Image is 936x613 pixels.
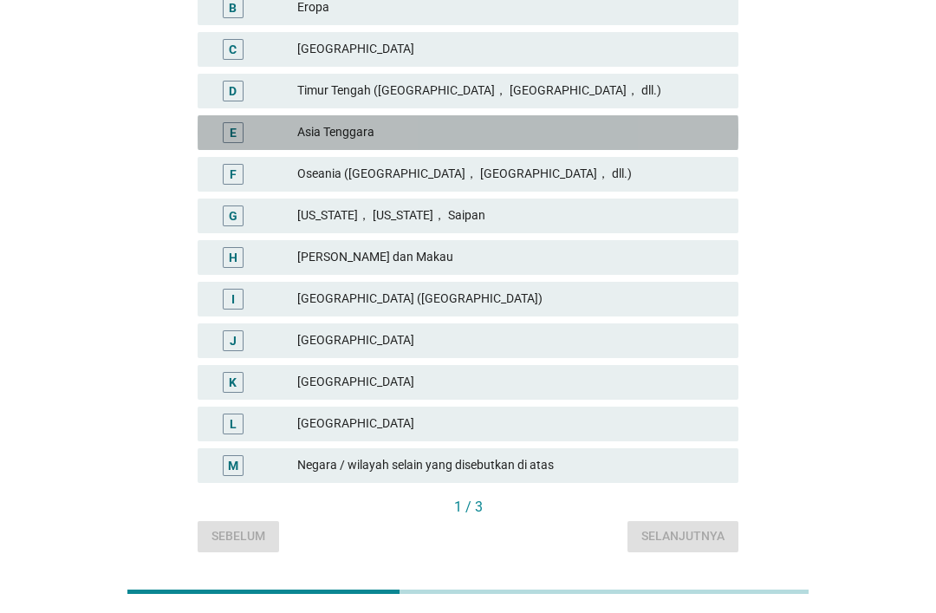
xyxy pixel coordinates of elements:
[228,456,238,474] div: M
[230,123,237,141] div: E
[198,497,738,518] div: 1 / 3
[297,414,725,434] div: [GEOGRAPHIC_DATA]
[297,330,725,351] div: [GEOGRAPHIC_DATA]
[229,82,237,100] div: D
[229,373,237,391] div: K
[297,289,725,310] div: [GEOGRAPHIC_DATA] ([GEOGRAPHIC_DATA])
[297,372,725,393] div: [GEOGRAPHIC_DATA]
[297,39,725,60] div: [GEOGRAPHIC_DATA]
[297,455,725,476] div: Negara / wilayah selain yang disebutkan di atas
[297,247,725,268] div: [PERSON_NAME] dan Makau
[230,331,237,349] div: J
[297,205,725,226] div: [US_STATE]， [US_STATE]， Saipan
[229,206,237,225] div: G
[231,290,235,308] div: I
[297,122,725,143] div: Asia Tenggara
[230,414,237,433] div: L
[230,165,237,183] div: F
[229,40,237,58] div: C
[297,164,725,185] div: Oseania ([GEOGRAPHIC_DATA]， [GEOGRAPHIC_DATA]， dll.)
[297,81,725,101] div: Timur Tengah ([GEOGRAPHIC_DATA]， [GEOGRAPHIC_DATA]， dll.)
[229,248,237,266] div: H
